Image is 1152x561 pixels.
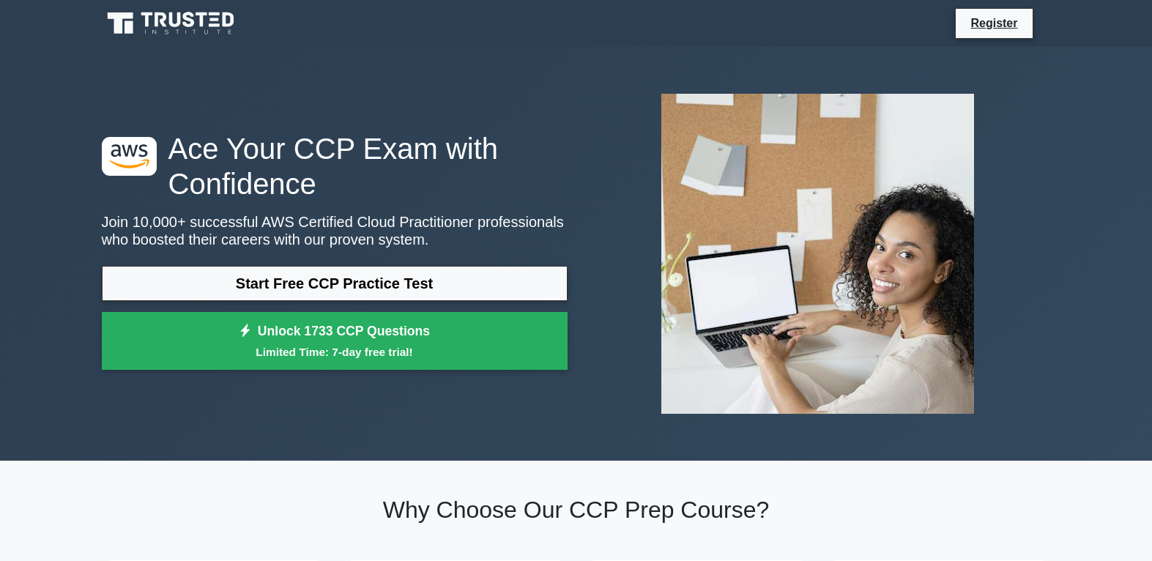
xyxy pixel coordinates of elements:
small: Limited Time: 7-day free trial! [120,343,549,360]
a: Unlock 1733 CCP QuestionsLimited Time: 7-day free trial! [102,312,568,371]
h2: Why Choose Our CCP Prep Course? [102,496,1051,524]
h1: Ace Your CCP Exam with Confidence [102,131,568,201]
p: Join 10,000+ successful AWS Certified Cloud Practitioner professionals who boosted their careers ... [102,213,568,248]
a: Start Free CCP Practice Test [102,266,568,301]
a: Register [962,14,1026,32]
